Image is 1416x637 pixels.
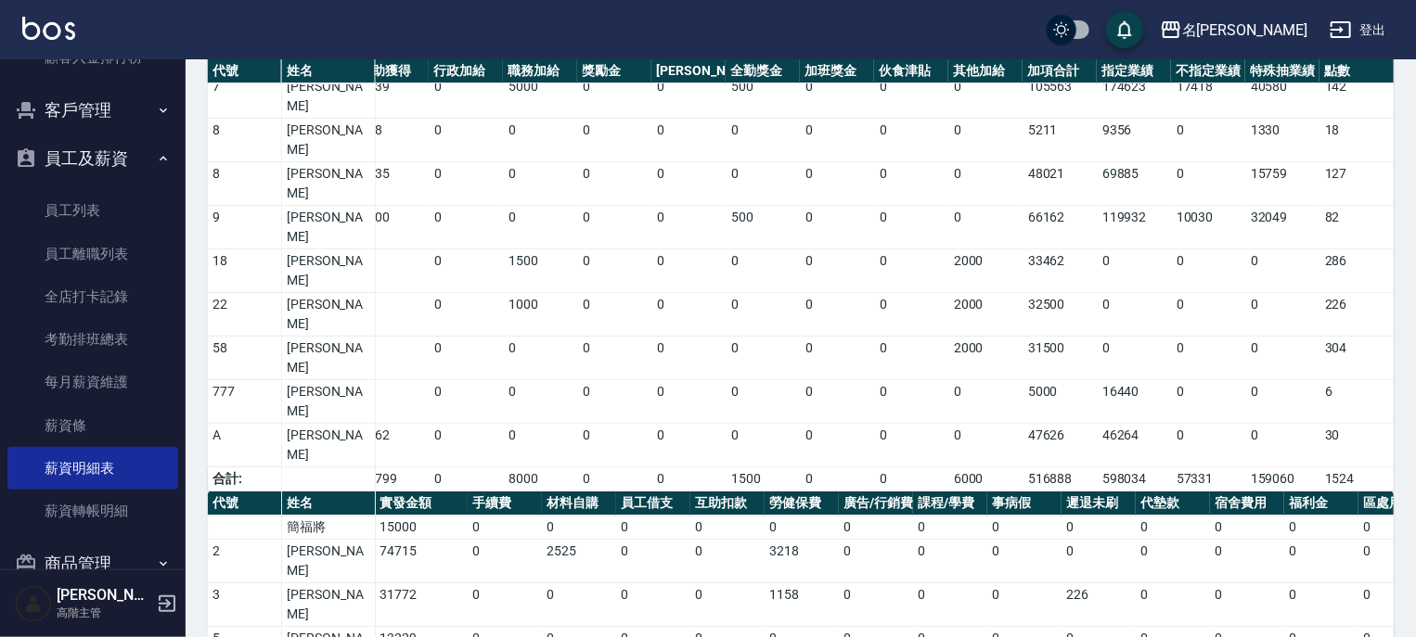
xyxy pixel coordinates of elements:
[1320,249,1395,293] td: 286
[22,17,75,40] img: Logo
[542,583,616,627] td: 0
[652,337,727,380] td: 0
[282,337,375,380] td: [PERSON_NAME]
[801,424,875,467] td: 0
[616,491,690,516] th: 員工借支
[727,206,801,249] td: 500
[208,380,282,424] td: 777
[578,380,652,424] td: 0
[7,134,178,183] button: 員工及薪資
[7,318,178,361] a: 考勤排班總表
[1320,424,1395,467] td: 30
[727,249,801,293] td: 0
[801,162,875,206] td: 0
[839,516,913,540] td: 0
[1320,293,1395,337] td: 226
[949,424,1023,467] td: 0
[1136,540,1210,583] td: 0
[727,467,801,491] td: 1500
[504,337,578,380] td: 0
[652,380,727,424] td: 0
[282,380,375,424] td: [PERSON_NAME]
[1171,59,1245,83] th: 不指定業績
[1098,119,1172,162] td: 9356
[208,540,282,583] td: 2
[913,491,987,516] th: 課程/學費
[839,540,913,583] td: 0
[1182,19,1307,42] div: 名[PERSON_NAME]
[7,189,178,232] a: 員工列表
[727,162,801,206] td: 0
[801,337,875,380] td: 0
[7,540,178,588] button: 商品管理
[1062,540,1136,583] td: 0
[468,491,542,516] th: 手續費
[875,249,949,293] td: 0
[578,467,652,491] td: 0
[652,75,727,119] td: 0
[1098,380,1172,424] td: 16440
[1246,337,1320,380] td: 0
[282,491,375,516] th: 姓名
[1284,583,1358,627] td: 0
[430,249,504,293] td: 0
[208,337,282,380] td: 58
[1322,13,1394,47] button: 登出
[1023,293,1098,337] td: 32500
[949,206,1023,249] td: 0
[355,75,430,119] td: 7639
[1098,75,1172,119] td: 174623
[1023,249,1098,293] td: 33462
[430,380,504,424] td: 0
[875,119,949,162] td: 0
[1136,583,1210,627] td: 0
[208,162,282,206] td: 8
[578,249,652,293] td: 0
[1172,337,1246,380] td: 0
[208,249,282,293] td: 18
[375,516,468,540] td: 15000
[355,293,430,337] td: 0
[801,119,875,162] td: 0
[1320,162,1395,206] td: 127
[354,59,429,83] th: 互助獲得
[801,206,875,249] td: 0
[727,75,801,119] td: 500
[208,75,282,119] td: 7
[1172,424,1246,467] td: 0
[949,337,1023,380] td: 2000
[765,540,839,583] td: 3218
[1097,59,1171,83] th: 指定業績
[1210,583,1284,627] td: 0
[282,206,375,249] td: [PERSON_NAME]
[1098,162,1172,206] td: 69885
[542,540,616,583] td: 2525
[1136,516,1210,540] td: 0
[727,293,801,337] td: 0
[801,467,875,491] td: 0
[430,206,504,249] td: 0
[7,361,178,403] a: 每月薪資維護
[430,119,504,162] td: 0
[616,583,690,627] td: 0
[765,516,839,540] td: 0
[1023,337,1098,380] td: 31500
[542,491,616,516] th: 材料自購
[208,583,282,627] td: 3
[987,516,1062,540] td: 0
[504,424,578,467] td: 0
[801,75,875,119] td: 0
[282,59,375,83] th: 姓名
[801,380,875,424] td: 0
[801,293,875,337] td: 0
[987,583,1062,627] td: 0
[913,516,987,540] td: 0
[282,293,375,337] td: [PERSON_NAME]
[1172,119,1246,162] td: 0
[355,424,430,467] td: 1362
[578,162,652,206] td: 0
[1210,516,1284,540] td: 0
[913,540,987,583] td: 0
[429,59,503,83] th: 行政加給
[57,605,151,621] p: 高階主管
